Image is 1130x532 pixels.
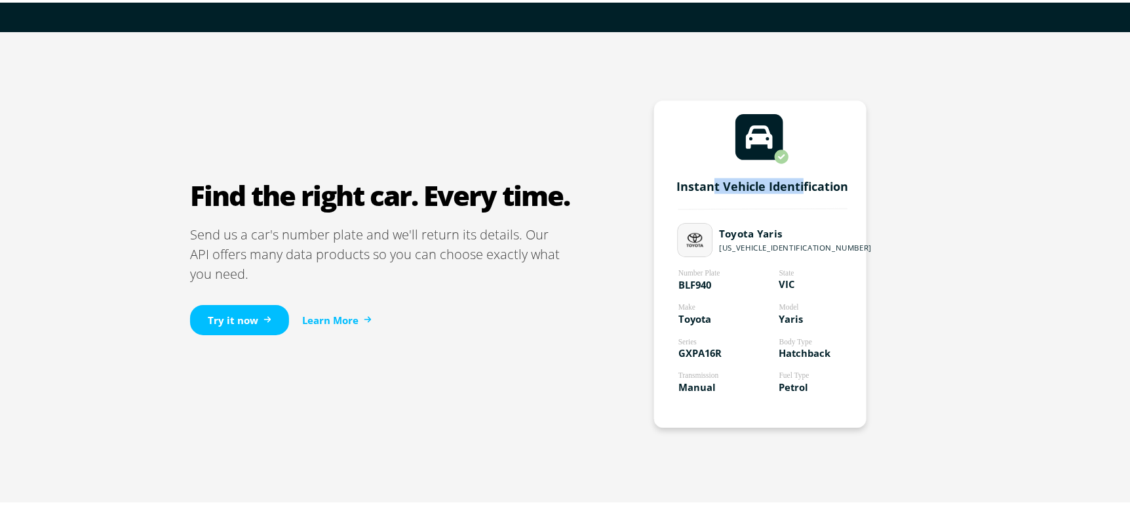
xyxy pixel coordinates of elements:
[678,267,720,275] tspan: Number Plate
[779,369,809,378] tspan: Fuel Type
[302,310,372,325] a: Learn More
[676,176,848,192] tspan: Instant Vehicle Identification
[678,276,711,289] tspan: BLF940
[190,176,570,209] h2: Find the right car. Every time.
[779,266,794,274] tspan: State
[779,344,832,357] tspan: Hatchback
[779,335,812,344] tspan: Body Type
[779,310,804,323] tspan: Yaris
[719,225,783,238] tspan: Toyota Yaris
[779,276,795,289] tspan: VIC
[678,335,697,343] tspan: Series
[779,378,809,391] tspan: Petrol
[678,378,716,391] tspan: Manual
[678,301,695,309] tspan: Make
[190,302,289,333] a: Try it now
[720,241,872,251] tspan: [US_VEHICLE_IDENTIFICATION_NUMBER]
[779,301,799,309] tspan: Model
[678,344,722,357] tspan: GXPA16R
[678,369,719,377] tspan: Transmission
[678,310,711,323] tspan: Toyota
[190,222,570,281] p: Send us a car's number plate and we'll return its details. Our API offers many data products so y...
